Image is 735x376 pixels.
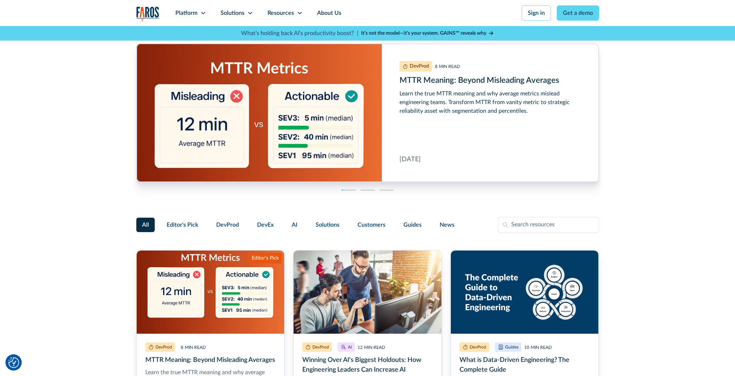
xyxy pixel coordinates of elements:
span: DevEx [257,221,274,229]
span: AI [292,221,298,229]
form: Filter Form [136,217,599,233]
div: Platform [175,9,197,17]
img: Logo of the analytics and reporting company Faros. [136,7,159,21]
img: Revisit consent button [8,357,19,368]
p: What's holding back AI's productivity boost? | [241,29,358,38]
div: Resources [268,9,294,17]
a: home [136,7,159,21]
a: Sign in [522,5,551,21]
span: DevProd [216,221,239,229]
span: Editor's Pick [167,221,198,229]
a: Get a demo [557,5,599,21]
a: MTTR Meaning: Beyond Misleading Averages [137,44,599,182]
span: News [440,221,454,229]
div: Solutions [221,9,244,17]
img: Illustration of misleading vs. actionable MTTR metrics [137,251,285,334]
span: All [142,221,149,229]
span: Solutions [316,221,339,229]
button: Cookie Settings [8,357,19,368]
img: Graphic titled 'The Complete Guide to Data-Driven Engineering' showing five pillars around a cent... [451,251,599,334]
input: Search resources [498,217,599,233]
span: Customers [358,221,385,229]
img: Illustration of misleading vs. actionable MTTR metrics [137,44,382,207]
a: It’s not the model—it’s your system. GAINS™ reveals why [361,30,494,37]
div: cms-link [137,44,599,182]
img: two male senior software developers looking at computer screens in a busy office [294,251,441,334]
strong: It’s not the model—it’s your system. GAINS™ reveals why [361,31,486,36]
span: Guides [403,221,422,229]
